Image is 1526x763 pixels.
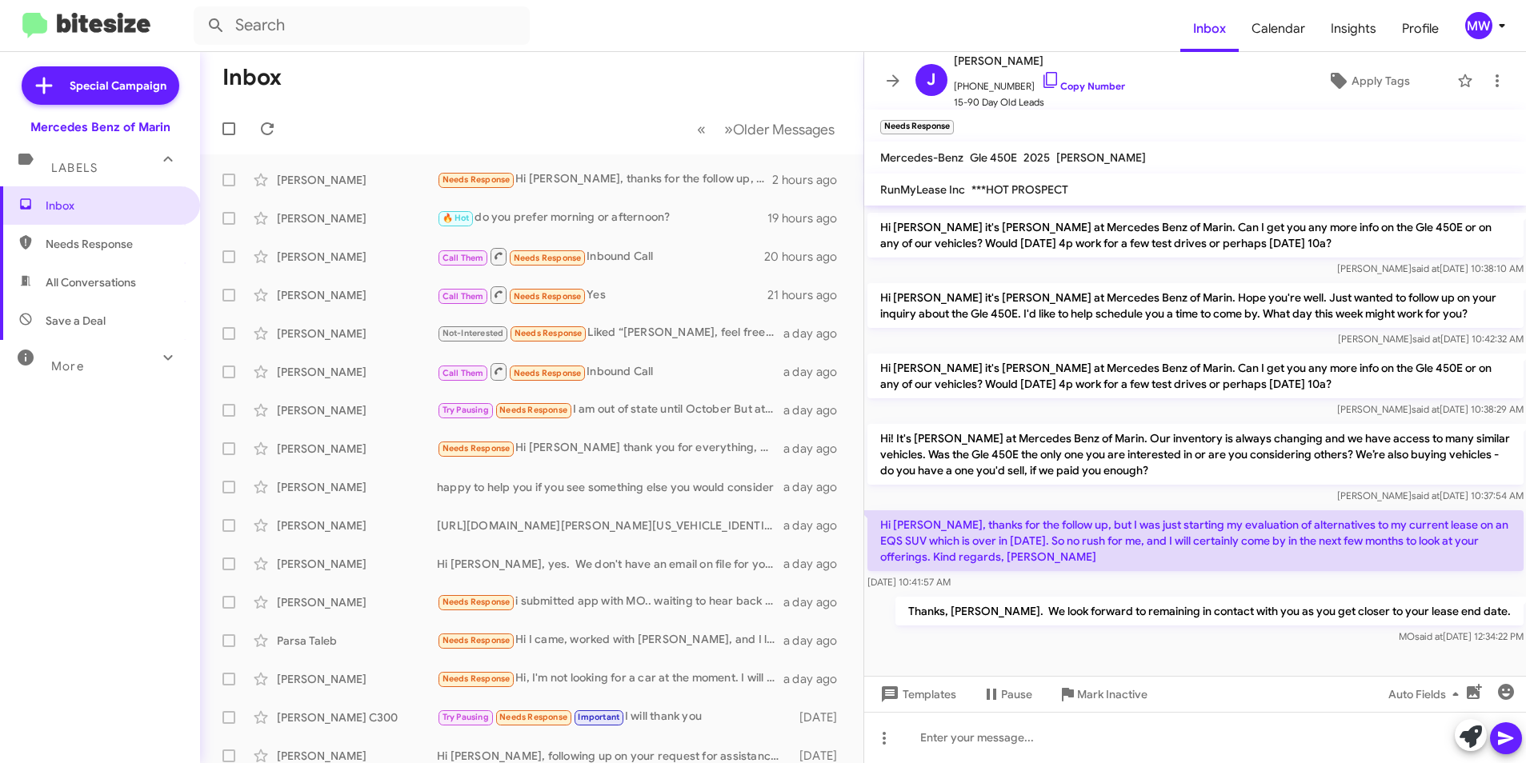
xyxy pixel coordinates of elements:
[867,283,1524,328] p: Hi [PERSON_NAME] it's [PERSON_NAME] at Mercedes Benz of Marin. Hope you're well. Just wanted to f...
[783,517,851,533] div: a day ago
[277,364,437,380] div: [PERSON_NAME]
[514,368,582,378] span: Needs Response
[437,556,783,572] div: Hi [PERSON_NAME], yes. We don't have an email on file for you. What is your email address and I'l...
[1336,262,1523,274] span: [PERSON_NAME] [DATE] 10:38:10 AM
[880,120,954,134] small: Needs Response
[437,439,783,457] div: Hi [PERSON_NAME] thank you for everything, but we decided to wait. We will reach out to you soon....
[895,597,1523,625] p: Thanks, [PERSON_NAME]. We look forward to remaining in contact with you as you get closer to your...
[443,673,511,684] span: Needs Response
[1056,150,1146,165] span: [PERSON_NAME]
[46,313,106,329] span: Save a Deal
[437,708,791,726] div: I will thank you
[783,633,851,649] div: a day ago
[277,517,437,533] div: [PERSON_NAME]
[783,402,851,418] div: a day ago
[46,236,182,252] span: Needs Response
[767,287,851,303] div: 21 hours ago
[443,597,511,607] span: Needs Response
[70,78,166,94] span: Special Campaign
[1001,680,1032,709] span: Pause
[767,210,851,226] div: 19 hours ago
[1041,80,1125,92] a: Copy Number
[443,443,511,453] span: Needs Response
[880,150,963,165] span: Mercedes-Benz
[514,253,582,263] span: Needs Response
[437,479,783,495] div: happy to help you if you see something else you would consider
[1388,680,1465,709] span: Auto Fields
[867,576,951,588] span: [DATE] 10:41:57 AM
[222,65,282,90] h1: Inbox
[954,51,1125,70] span: [PERSON_NAME]
[277,172,437,188] div: [PERSON_NAME]
[443,712,489,722] span: Try Pausing
[1398,630,1523,642] span: MO [DATE] 12:34:22 PM
[880,182,965,197] span: RunMyLease Inc
[437,517,783,533] div: [URL][DOMAIN_NAME][PERSON_NAME][US_VEHICLE_IDENTIFICATION_NUMBER]
[443,368,484,378] span: Call Them
[46,274,136,290] span: All Conversations
[499,405,567,415] span: Needs Response
[277,479,437,495] div: [PERSON_NAME]
[51,161,98,175] span: Labels
[733,121,835,138] span: Older Messages
[1414,630,1442,642] span: said at
[277,671,437,687] div: [PERSON_NAME]
[867,213,1524,258] p: Hi [PERSON_NAME] it's [PERSON_NAME] at Mercedes Benz of Marin. Can I get you any more info on the...
[1239,6,1318,52] a: Calendar
[277,709,437,725] div: [PERSON_NAME] C300
[970,150,1017,165] span: Gle 450E
[783,594,851,610] div: a day ago
[443,253,484,263] span: Call Them
[688,113,844,146] nav: Page navigation example
[724,119,733,139] span: »
[867,424,1524,485] p: Hi! It's [PERSON_NAME] at Mercedes Benz of Marin. Our inventory is always changing and we have ac...
[277,326,437,342] div: [PERSON_NAME]
[437,324,783,342] div: Liked “[PERSON_NAME], feel free to contact me at any time with any questions”
[437,669,783,688] div: Hi, I'm not looking for a car at the moment. I will reach back out when I am. Thank you
[783,671,851,687] div: a day ago
[443,405,489,415] span: Try Pausing
[443,328,504,338] span: Not-Interested
[514,291,582,302] span: Needs Response
[437,631,783,649] div: Hi I came, worked with [PERSON_NAME], and I left my sunglasses in the dealership, please let me k...
[277,594,437,610] div: [PERSON_NAME]
[437,285,767,305] div: Yes
[578,712,619,722] span: Important
[1045,680,1160,709] button: Mark Inactive
[1389,6,1452,52] a: Profile
[437,209,767,227] div: do you prefer morning or afternoon?
[277,556,437,572] div: [PERSON_NAME]
[1287,66,1449,95] button: Apply Tags
[1336,489,1523,501] span: [PERSON_NAME] [DATE] 10:37:54 AM
[277,249,437,265] div: [PERSON_NAME]
[1411,262,1439,274] span: said at
[277,402,437,418] div: [PERSON_NAME]
[969,680,1045,709] button: Pause
[1452,12,1508,39] button: MW
[877,680,956,709] span: Templates
[443,213,470,223] span: 🔥 Hot
[51,359,84,374] span: More
[46,198,182,214] span: Inbox
[772,172,850,188] div: 2 hours ago
[791,709,850,725] div: [DATE]
[1411,403,1439,415] span: said at
[277,441,437,457] div: [PERSON_NAME]
[437,593,783,611] div: i submitted app with MO.. waiting to hear back first
[277,633,437,649] div: Parsa Taleb
[764,249,851,265] div: 20 hours ago
[927,67,935,93] span: J
[1180,6,1239,52] a: Inbox
[1318,6,1389,52] a: Insights
[954,70,1125,94] span: [PHONE_NUMBER]
[437,401,783,419] div: I am out of state until October But at this time, I think we are picking a Range Rover Thank you ...
[437,362,783,381] div: Inbound Call
[443,291,484,302] span: Call Them
[1411,489,1439,501] span: said at
[715,113,844,146] button: Next
[277,210,437,226] div: [PERSON_NAME]
[783,364,851,380] div: a day ago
